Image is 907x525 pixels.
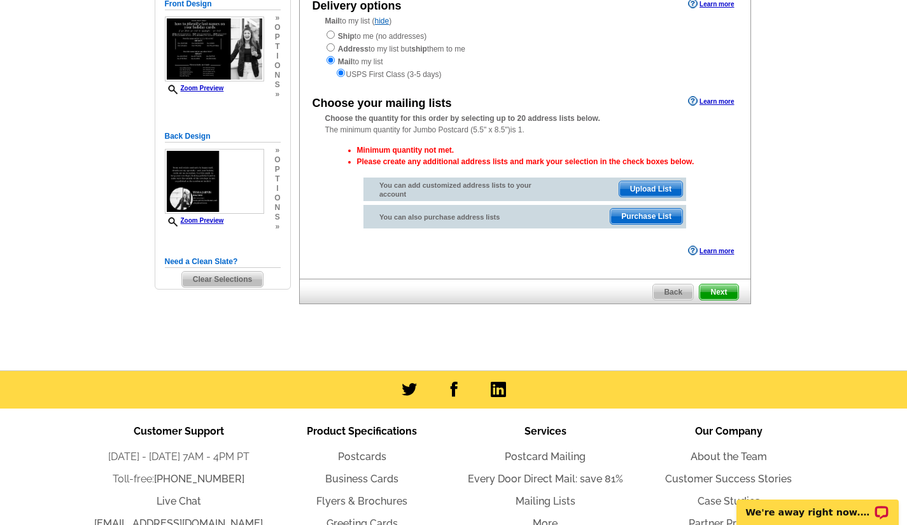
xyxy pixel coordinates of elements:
[338,57,353,66] strong: Mail
[134,425,224,437] span: Customer Support
[274,90,280,99] span: »
[357,156,719,167] li: Please create any additional address lists and mark your selection in the check boxes below.
[688,96,734,106] a: Learn more
[274,184,280,193] span: i
[274,213,280,222] span: s
[165,85,224,92] a: Zoom Preview
[652,284,694,300] a: Back
[165,217,224,224] a: Zoom Preview
[338,451,386,463] a: Postcards
[357,144,719,156] li: Minimum quantity not met.
[87,472,271,487] li: Toll-free:
[157,495,201,507] a: Live Chat
[363,205,547,225] div: You can also purchase address lists
[274,42,280,52] span: t
[728,485,907,525] iframe: LiveChat chat widget
[274,203,280,213] span: n
[524,425,566,437] span: Services
[325,114,600,123] strong: Choose the quantity for this order by selecting up to 20 address lists below.
[610,209,682,224] span: Purchase List
[325,17,340,25] strong: Mail
[274,13,280,23] span: »
[154,473,244,485] a: [PHONE_NUMBER]
[165,256,281,268] h5: Need a Clean Slate?
[274,52,280,61] span: i
[516,495,575,507] a: Mailing Lists
[87,449,271,465] li: [DATE] - [DATE] 7AM - 4PM PT
[505,451,586,463] a: Postcard Mailing
[274,32,280,42] span: p
[182,272,263,287] span: Clear Selections
[274,146,280,155] span: »
[274,222,280,232] span: »
[165,149,264,214] img: small-thumb.jpg
[274,61,280,71] span: o
[300,113,750,136] div: The minimum quantity for Jumbo Postcard (5.5" x 8.5")is 1.
[274,193,280,203] span: o
[325,29,725,80] div: to me (no addresses) to my list but them to me to my list
[411,45,427,53] strong: ship
[274,71,280,80] span: n
[325,67,725,80] div: USPS First Class (3-5 days)
[274,155,280,165] span: o
[700,284,738,300] span: Next
[300,15,750,80] div: to my list ( )
[653,284,693,300] span: Back
[274,80,280,90] span: s
[695,425,763,437] span: Our Company
[691,451,767,463] a: About the Team
[274,165,280,174] span: p
[665,473,792,485] a: Customer Success Stories
[274,23,280,32] span: o
[688,246,734,256] a: Learn more
[316,495,407,507] a: Flyers & Brochures
[338,32,355,41] strong: Ship
[274,174,280,184] span: t
[375,17,390,25] a: hide
[468,473,623,485] a: Every Door Direct Mail: save 81%
[363,178,547,202] div: You can add customized address lists to your account
[165,17,264,82] img: small-thumb.jpg
[313,95,452,112] div: Choose your mailing lists
[165,130,281,143] h5: Back Design
[698,495,760,507] a: Case Studies
[325,473,398,485] a: Business Cards
[307,425,417,437] span: Product Specifications
[619,181,682,197] span: Upload List
[338,45,369,53] strong: Address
